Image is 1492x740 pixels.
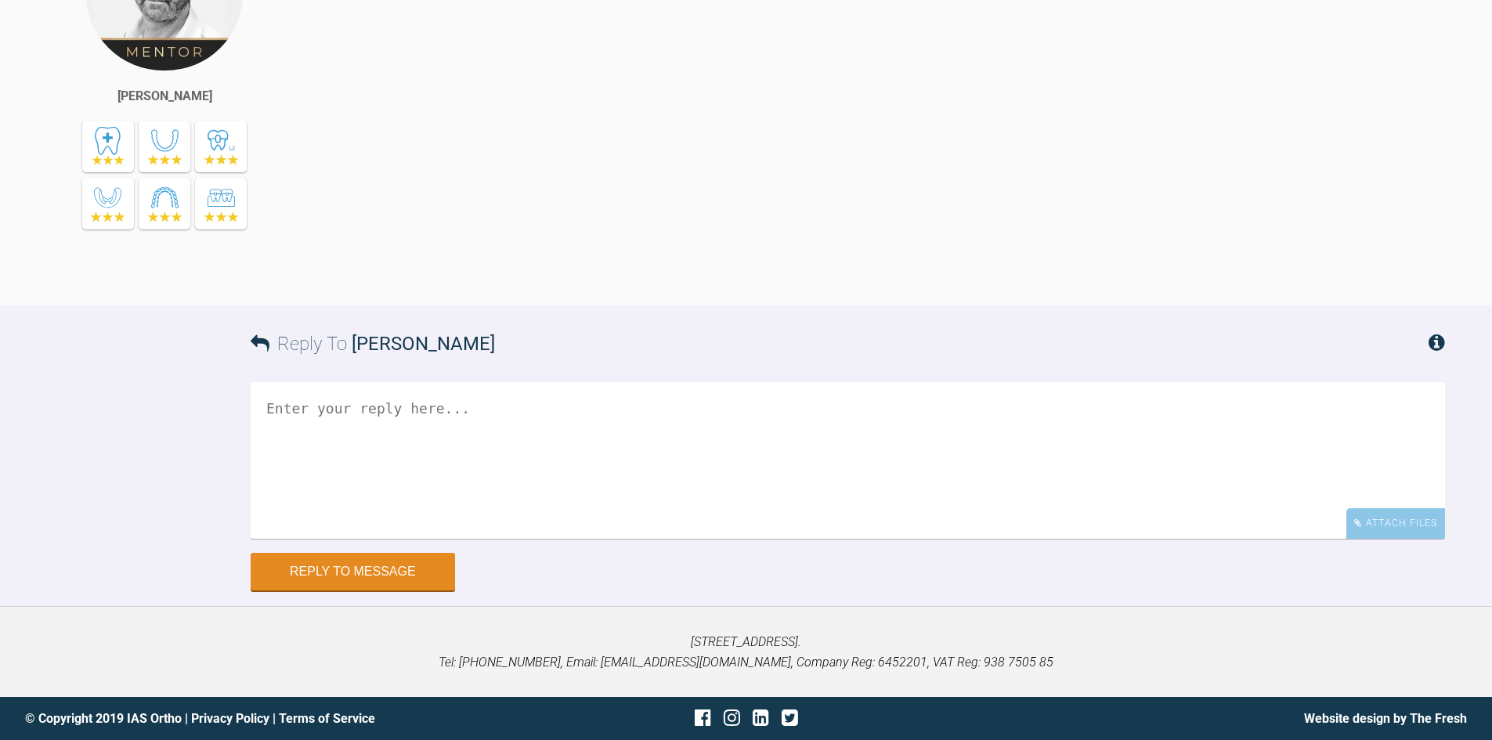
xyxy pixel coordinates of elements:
[251,553,455,590] button: Reply to Message
[1304,711,1467,726] a: Website design by The Fresh
[279,711,375,726] a: Terms of Service
[352,333,495,355] span: [PERSON_NAME]
[117,86,212,106] div: [PERSON_NAME]
[251,329,495,359] h3: Reply To
[25,632,1467,672] p: [STREET_ADDRESS]. Tel: [PHONE_NUMBER], Email: [EMAIL_ADDRESS][DOMAIN_NAME], Company Reg: 6452201,...
[191,711,269,726] a: Privacy Policy
[25,709,506,729] div: © Copyright 2019 IAS Ortho | |
[1346,508,1445,539] div: Attach Files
